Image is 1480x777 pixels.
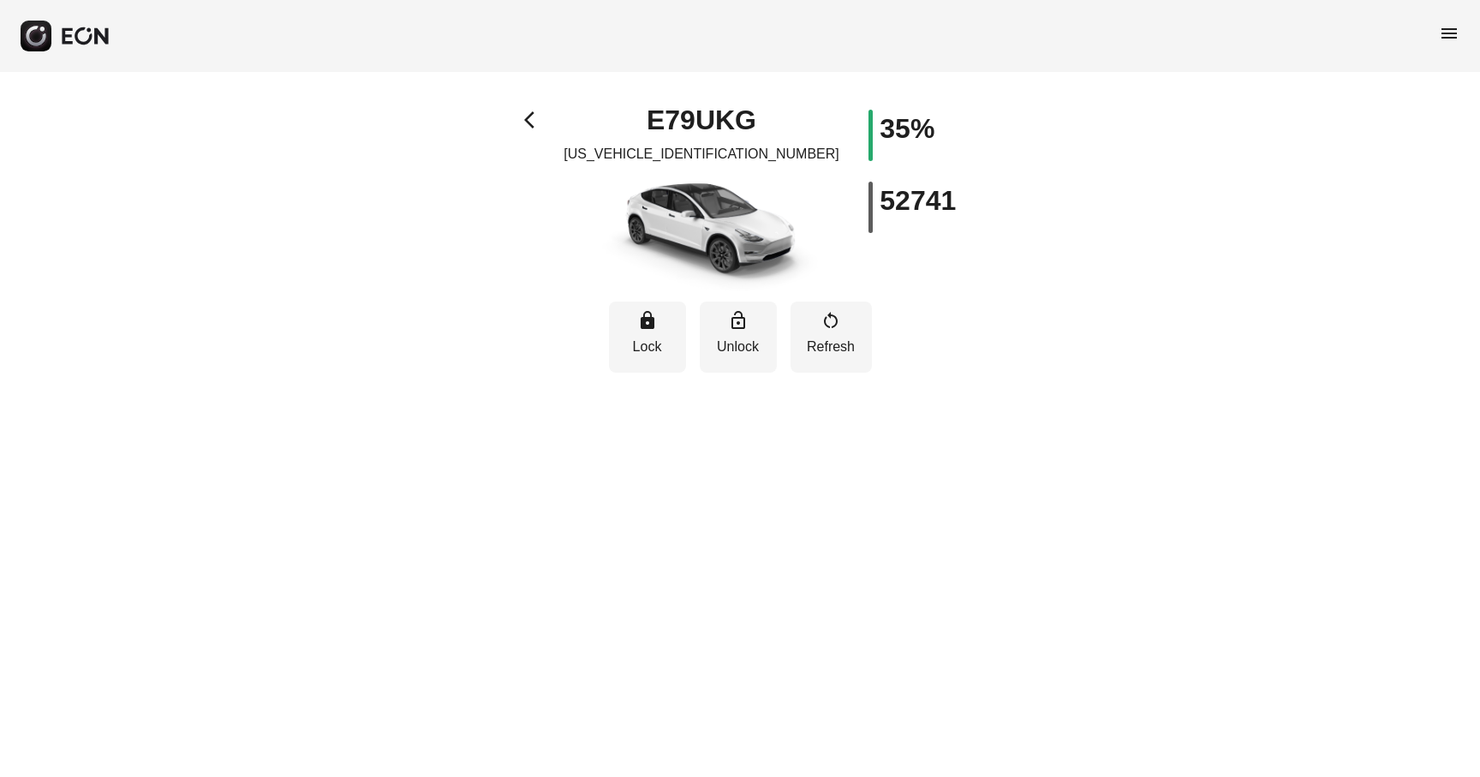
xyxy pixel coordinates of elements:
[821,310,841,331] span: restart_alt
[618,337,677,357] p: Lock
[637,310,658,331] span: lock
[609,302,686,373] button: Lock
[647,110,756,130] h1: E79UKG
[700,302,777,373] button: Unlock
[728,310,749,331] span: lock_open
[880,118,934,139] h1: 35%
[582,171,821,291] img: car
[524,110,545,130] span: arrow_back_ios
[708,337,768,357] p: Unlock
[880,190,956,211] h1: 52741
[791,302,872,373] button: Refresh
[564,144,839,164] p: [US_VEHICLE_IDENTIFICATION_NUMBER]
[799,337,863,357] p: Refresh
[1439,23,1459,44] span: menu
